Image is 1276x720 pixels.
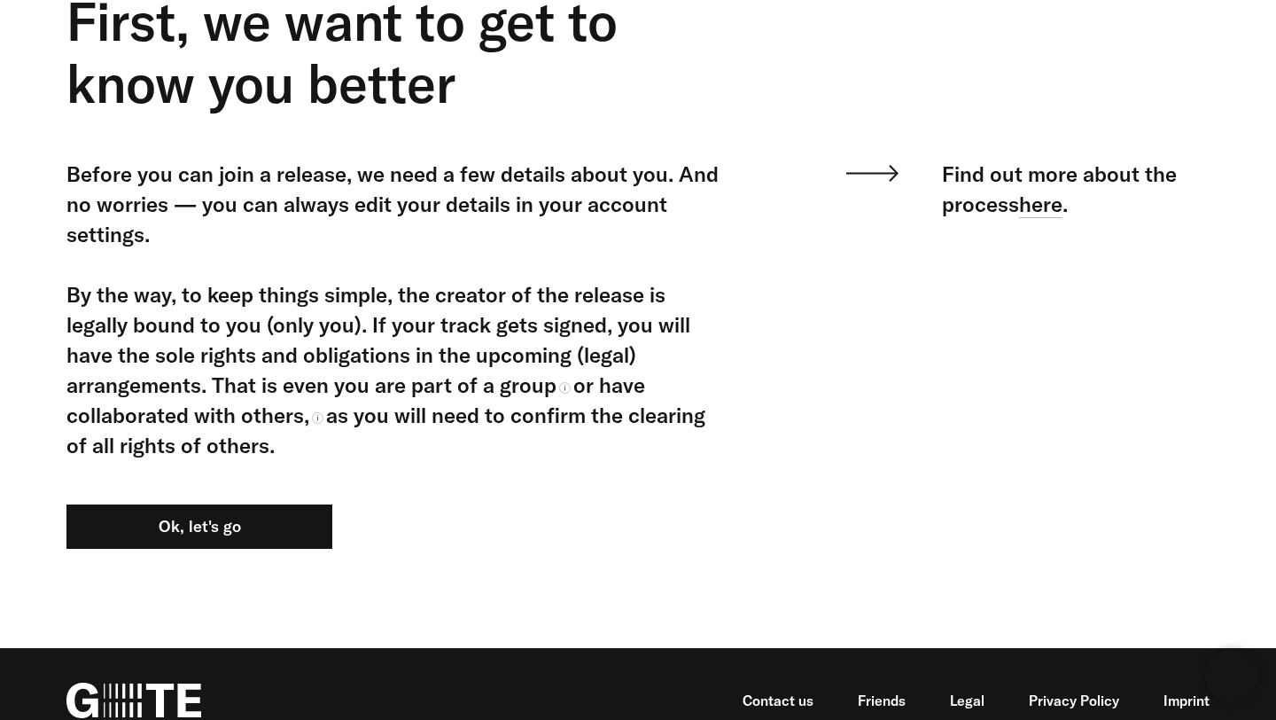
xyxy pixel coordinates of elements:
a: Privacy Policy [1029,692,1119,710]
p: Find out more about the process . [899,159,1210,219]
a: here [1019,191,1062,218]
a: Legal [950,692,984,710]
img: G=TE [66,683,201,718]
iframe: Brevo live chat [1205,649,1258,702]
button: Ok, let's go [66,505,332,549]
div: Before you can join a release, we need a few details about you. And no worries — you can always e... [66,159,722,460]
a: Contact us [743,692,813,710]
a: Friends [858,692,906,710]
img: svg+xml;base64,PHN2ZyB4bWxucz0iaHR0cDovL3d3dy53My5vcmcvMjAwMC9zdmciIHdpZHRoPSI1OS42MTYiIGhlaWdodD... [846,159,899,182]
a: Imprint [1163,692,1210,710]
